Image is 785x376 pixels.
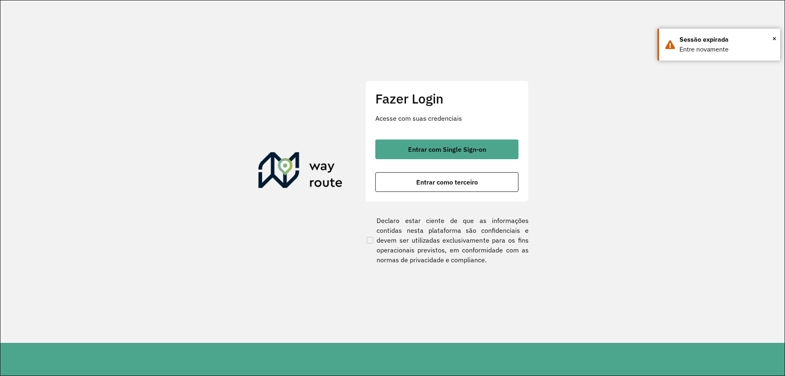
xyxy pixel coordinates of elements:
button: button [375,140,518,159]
p: Acesse com suas credenciais [375,113,518,123]
img: Roteirizador AmbevTech [258,152,343,191]
button: button [375,172,518,192]
span: × [772,32,776,45]
span: Entrar com Single Sign-on [408,146,486,153]
h2: Fazer Login [375,91,518,106]
div: Sessão expirada [680,35,774,45]
label: Declaro estar ciente de que as informações contidas nesta plataforma são confidenciais e devem se... [365,216,529,265]
button: Close [772,32,776,45]
div: Entre novamente [680,45,774,54]
span: Entrar como terceiro [416,179,478,185]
